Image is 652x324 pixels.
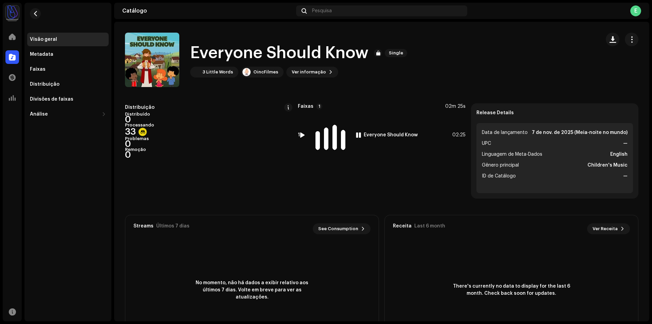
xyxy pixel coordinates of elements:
[385,49,407,57] span: Single
[292,65,326,79] span: Ver informação
[191,279,313,301] span: No momento, não há dados a exibir relativo aos últimos 7 dias. Volte em breve para ver as atualiz...
[476,110,514,116] strong: Release Details
[156,223,189,229] div: Últimos 7 dias
[133,223,153,229] div: Streams
[313,223,370,234] button: See Consumption
[202,69,233,75] div: 3 Little Words
[414,223,445,229] div: Last 6 month
[482,172,516,180] span: ID de Catálogo
[27,63,109,76] re-m-nav-item: Faixas
[445,104,466,109] div: 02m 25s
[125,122,292,128] div: Processando
[482,139,491,148] span: UPC
[623,139,628,148] strong: —
[253,69,278,75] div: OincFilmes
[27,78,109,91] re-m-nav-item: Distribuição
[27,33,109,46] re-m-nav-item: Visão geral
[623,172,628,180] strong: —
[318,222,358,236] span: See Consumption
[192,68,200,76] img: 98dbbd75-8bf7-4aa9-a265-5d49724ae647
[316,103,322,109] p-badge: 1
[30,37,57,42] div: Visão geral
[125,112,292,117] div: Distribuído
[242,68,251,76] img: edefa85f-7029-4377-a0d9-4f81d7b5f2a7
[532,129,628,137] strong: 7 de nov. de 2025 (Meia-noite no mundo)
[587,223,630,234] button: Ver Receita
[122,8,293,14] div: Catálogo
[125,105,155,110] div: Distribuição
[610,150,628,158] strong: English
[305,109,356,160] img: equalizer-dark.gif
[30,67,46,72] div: Faixas
[286,67,338,78] button: Ver informação
[482,150,542,158] span: Linguagem de Meta-Dados
[298,104,313,109] strong: Faixas
[30,112,48,117] div: Análise
[593,222,618,236] span: Ver Receita
[27,92,109,106] re-m-nav-item: Divisões de faixas
[630,5,641,16] div: E
[27,107,109,121] re-m-nav-dropdown: Análise
[452,132,466,138] div: 02:25
[5,5,19,19] img: e5bc8556-b407-468f-b79f-f97bf8540664
[30,52,53,57] div: Metadata
[125,147,292,152] div: Remoção
[482,129,528,137] span: Data de lançamento
[30,97,73,102] div: Divisões de faixas
[482,161,519,169] span: Gênero principal
[450,283,573,297] span: There's currently no data to display for the last 6 month. Check back soon for updates.
[312,8,332,14] span: Pesquisa
[27,48,109,61] re-m-nav-item: Metadata
[298,132,300,138] div: 1
[190,42,368,64] h1: Everyone Should Know
[393,223,412,229] div: Receita
[125,136,292,141] div: Problemas
[364,132,418,138] strong: Everyone Should Know
[587,161,628,169] strong: Children's Music
[30,82,59,87] div: Distribuição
